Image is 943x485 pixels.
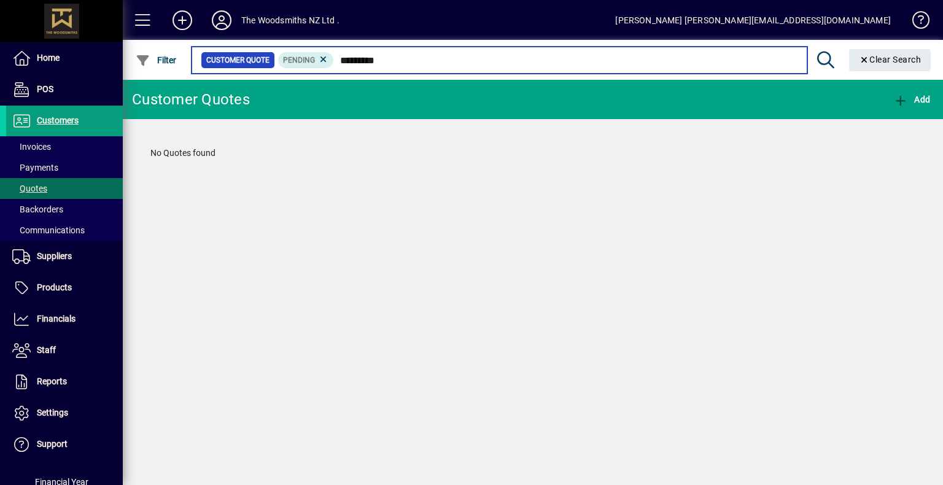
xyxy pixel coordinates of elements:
span: Home [37,53,60,63]
button: Clear [849,49,931,71]
a: Settings [6,398,123,429]
span: Customers [37,115,79,125]
a: Suppliers [6,241,123,272]
div: [PERSON_NAME] [PERSON_NAME][EMAIL_ADDRESS][DOMAIN_NAME] [615,10,891,30]
button: Add [163,9,202,31]
a: Communications [6,220,123,241]
span: Support [37,439,68,449]
a: Staff [6,335,123,366]
span: Invoices [12,142,51,152]
a: Financials [6,304,123,335]
span: Customer Quote [206,54,270,66]
div: The Woodsmiths NZ Ltd . [241,10,340,30]
span: Staff [37,345,56,355]
a: Knowledge Base [903,2,928,42]
a: POS [6,74,123,105]
div: No Quotes found [138,134,928,172]
a: Products [6,273,123,303]
button: Add [890,88,933,111]
span: Reports [37,376,67,386]
span: Add [893,95,930,104]
span: Payments [12,163,58,173]
span: Filter [136,55,177,65]
button: Profile [202,9,241,31]
mat-chip: Pending Status: Pending [278,52,334,68]
a: Payments [6,157,123,178]
span: Settings [37,408,68,417]
span: Clear Search [859,55,922,64]
a: Invoices [6,136,123,157]
span: Communications [12,225,85,235]
span: Quotes [12,184,47,193]
span: Pending [283,56,315,64]
span: POS [37,84,53,94]
span: Suppliers [37,251,72,261]
a: Home [6,43,123,74]
span: Products [37,282,72,292]
button: Filter [133,49,180,71]
a: Reports [6,367,123,397]
a: Backorders [6,199,123,220]
span: Backorders [12,204,63,214]
span: Financials [37,314,76,324]
div: Customer Quotes [132,90,250,109]
a: Quotes [6,178,123,199]
a: Support [6,429,123,460]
